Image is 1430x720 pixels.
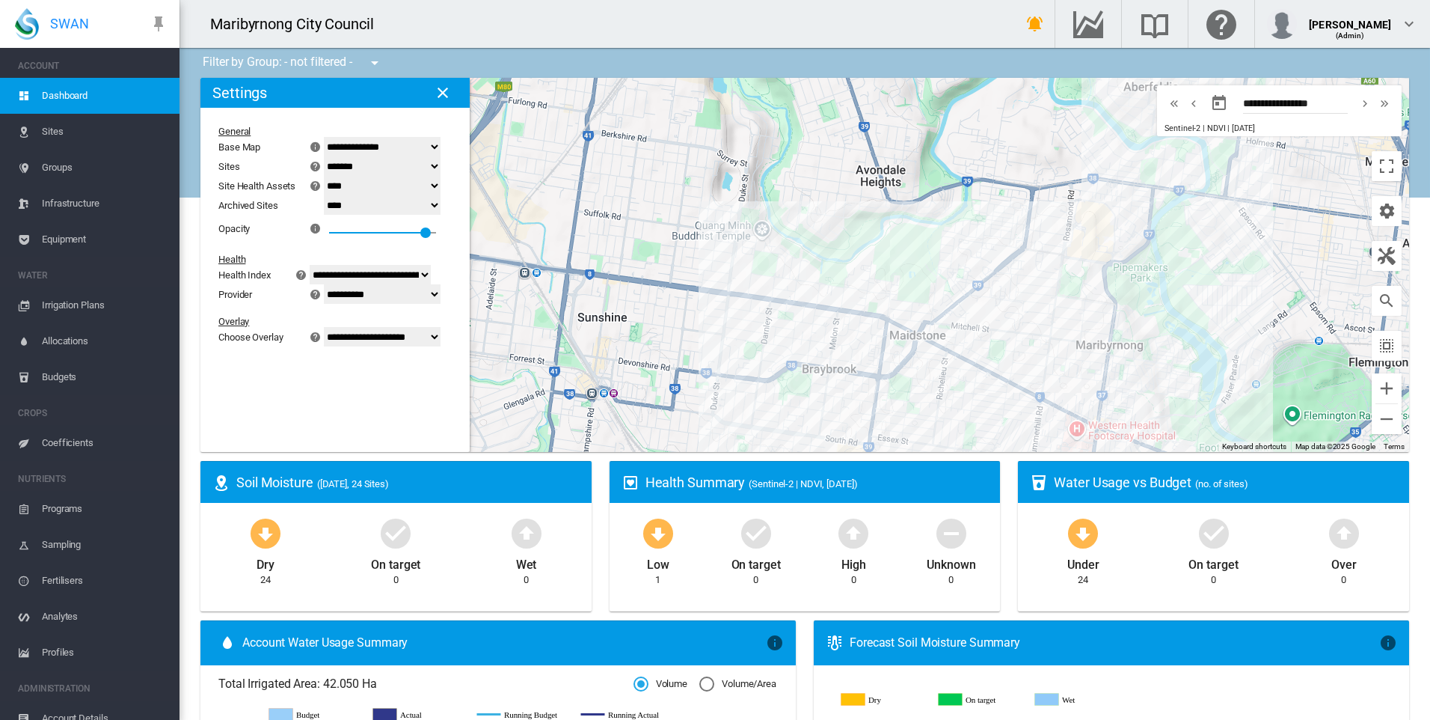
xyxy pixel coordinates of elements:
md-icon: icon-bell-ring [1026,15,1044,33]
span: Coefficients [42,425,168,461]
div: Under [1067,551,1099,573]
div: Water Usage vs Budget [1054,473,1397,492]
md-icon: icon-checkbox-marked-circle [738,515,774,551]
g: On target [939,693,1024,707]
g: Wet [1035,693,1120,707]
div: [PERSON_NAME] [1309,11,1391,26]
div: Low [647,551,669,573]
md-icon: icon-information [308,219,326,237]
button: icon-chevron-double-right [1375,94,1394,112]
span: Dashboard [42,78,168,114]
md-icon: Go to the Data Hub [1070,15,1106,33]
button: icon-select-all [1372,331,1402,361]
div: Provider [218,289,252,300]
span: ACCOUNT [18,54,168,78]
md-icon: icon-chevron-down [1400,15,1418,33]
div: Soil Moisture [236,473,580,492]
md-icon: icon-pin [150,15,168,33]
button: icon-cog [1372,196,1402,226]
md-icon: icon-arrow-up-bold-circle [835,515,871,551]
span: SWAN [50,14,89,33]
span: (Admin) [1336,31,1365,40]
span: Map data ©2025 Google [1295,442,1375,451]
button: icon-help-circle [305,285,326,303]
img: SWAN-Landscape-Logo-Colour-drop.png [15,8,39,40]
div: General [218,126,433,137]
md-icon: icon-heart-box-outline [622,474,639,492]
div: Dry [257,551,274,573]
button: icon-help-circle [305,177,326,195]
span: | [DATE] [1227,123,1254,133]
md-icon: icon-checkbox-marked-circle [1196,515,1232,551]
md-icon: icon-chevron-double-left [1166,94,1182,112]
span: Infrastructure [42,186,168,222]
button: icon-help-circle [305,157,326,175]
div: Health Summary [645,473,989,492]
md-icon: icon-arrow-down-bold-circle [1065,515,1101,551]
md-icon: icon-water [218,634,236,652]
md-icon: icon-arrow-down-bold-circle [640,515,676,551]
md-icon: icon-help-circle [307,285,325,303]
span: Account Water Usage Summary [242,635,766,651]
md-icon: icon-information [308,138,326,156]
button: icon-menu-down [360,48,390,78]
span: Equipment [42,222,168,257]
span: Irrigation Plans [42,287,168,323]
div: High [841,551,866,573]
div: 0 [1211,573,1216,587]
div: Maribyrnong City Council [210,13,387,34]
md-icon: icon-help-circle [307,328,325,346]
div: Base Map [218,141,260,153]
div: 0 [753,573,758,587]
div: 0 [393,573,399,587]
div: 24 [260,573,271,587]
span: NUTRIENTS [18,467,168,491]
span: Allocations [42,323,168,359]
md-icon: icon-information [1379,634,1397,652]
button: Keyboard shortcuts [1222,442,1286,452]
button: icon-chevron-double-left [1164,94,1184,112]
span: (Sentinel-2 | NDVI, [DATE]) [749,478,857,489]
div: 1 [655,573,660,587]
md-icon: icon-chevron-double-right [1376,94,1393,112]
button: icon-chevron-left [1184,94,1203,112]
span: ([DATE], 24 Sites) [317,478,389,489]
div: Site Health Assets [218,180,295,192]
div: 0 [851,573,856,587]
md-icon: icon-menu-down [366,54,384,72]
button: Zoom out [1372,404,1402,434]
md-icon: icon-map-marker-radius [212,474,230,492]
div: Opacity [218,223,250,234]
md-icon: icon-checkbox-marked-circle [378,515,414,551]
button: icon-bell-ring [1020,9,1050,39]
div: Health Index [218,269,271,281]
span: Budgets [42,359,168,395]
span: (no. of sites) [1195,478,1248,489]
md-icon: icon-chevron-left [1185,94,1202,112]
div: Over [1331,551,1357,573]
div: Health [218,254,433,265]
g: Dry [841,693,927,707]
div: Unknown [927,551,975,573]
div: 0 [1341,573,1346,587]
button: Zoom in [1372,373,1402,403]
md-icon: icon-arrow-down-bold-circle [248,515,283,551]
span: Fertilisers [42,563,168,599]
button: icon-close [428,78,458,108]
button: icon-help-circle [305,328,326,346]
div: 0 [524,573,529,587]
span: Sampling [42,527,168,563]
md-icon: icon-information [766,634,784,652]
div: 24 [1078,573,1088,587]
span: Sentinel-2 | NDVI [1164,123,1225,133]
md-icon: icon-close [434,84,452,102]
span: Sites [42,114,168,150]
span: Groups [42,150,168,186]
a: Terms [1384,442,1405,451]
span: Programs [42,491,168,527]
md-icon: icon-cog [1378,202,1396,220]
span: Profiles [42,635,168,671]
md-icon: Search the knowledge base [1137,15,1173,33]
div: Archived Sites [218,200,326,211]
md-icon: icon-cup-water [1030,474,1048,492]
